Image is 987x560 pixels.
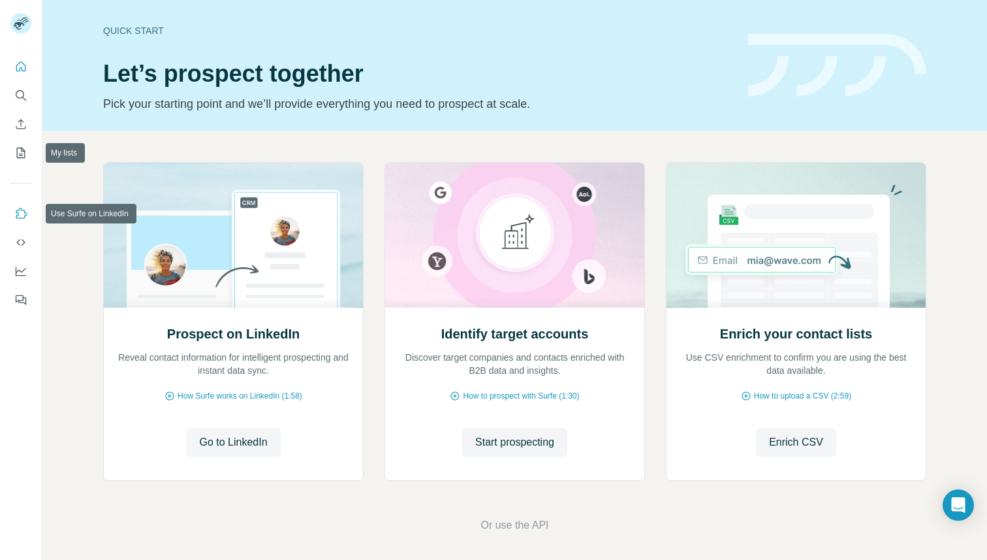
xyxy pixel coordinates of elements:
[943,489,974,521] div: Open Intercom Messenger
[103,61,732,87] h1: Let’s prospect together
[754,390,851,402] span: How to upload a CSV (2:59)
[398,351,631,377] p: Discover target companies and contacts enriched with B2B data and insights.
[199,435,267,450] span: Go to LinkedIn
[680,351,913,377] p: Use CSV enrichment to confirm you are using the best data available.
[666,163,926,308] img: Enrich your contact lists
[748,34,926,97] img: banner
[384,163,645,308] img: Identify target accounts
[10,141,31,165] button: My lists
[769,435,823,450] span: Enrich CSV
[178,390,302,402] span: How Surfe works on LinkedIn (1:58)
[10,231,31,254] button: Use Surfe API
[103,163,364,308] img: Prospect on LinkedIn
[10,112,31,136] button: Enrich CSV
[756,428,836,457] button: Enrich CSV
[103,24,732,37] div: Quick start
[167,325,300,343] h2: Prospect on LinkedIn
[720,325,872,343] h2: Enrich your contact lists
[10,259,31,283] button: Dashboard
[480,518,548,533] button: Or use the API
[441,325,589,343] h2: Identify target accounts
[463,390,579,402] span: How to prospect with Surfe (1:30)
[462,428,567,457] button: Start prospecting
[475,435,554,450] span: Start prospecting
[10,84,31,107] button: Search
[10,55,31,78] button: Quick start
[10,13,31,34] img: Avatar
[117,351,350,377] p: Reveal contact information for intelligent prospecting and instant data sync.
[10,202,31,225] button: Use Surfe on LinkedIn
[10,288,31,312] button: Feedback
[186,428,280,457] button: Go to LinkedIn
[103,95,732,113] p: Pick your starting point and we’ll provide everything you need to prospect at scale.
